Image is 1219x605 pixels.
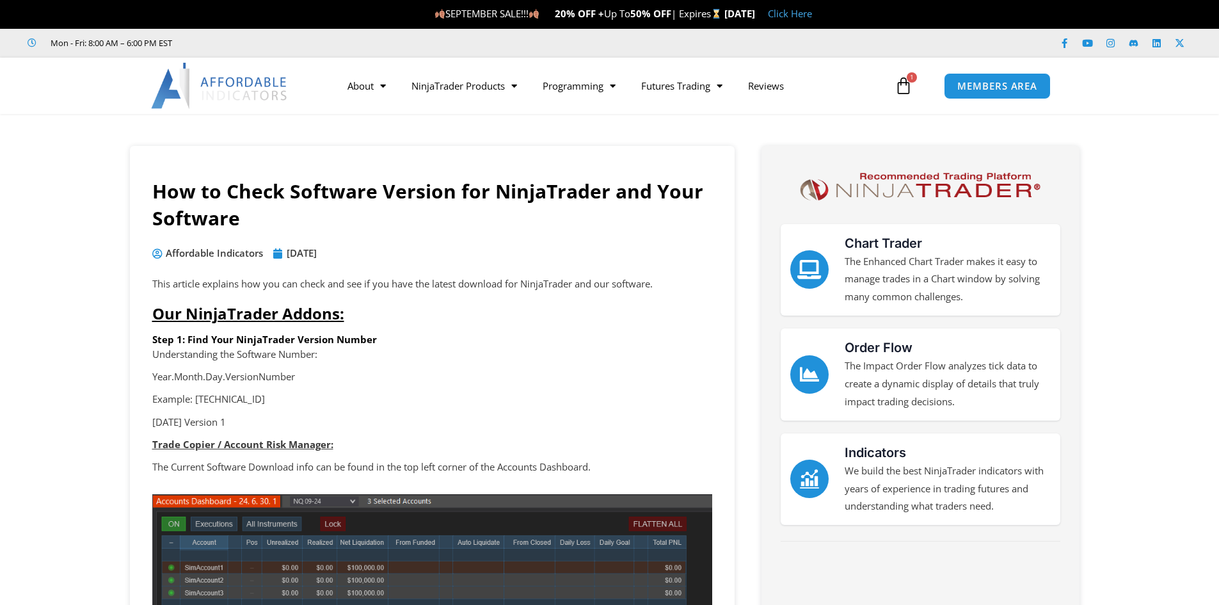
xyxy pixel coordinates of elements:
[335,71,399,101] a: About
[712,9,721,19] img: ⌛
[152,178,712,232] h1: How to Check Software Version for NinjaTrader and Your Software
[152,346,712,364] p: Understanding the Software Number:
[845,340,912,355] a: Order Flow
[399,71,530,101] a: NinjaTrader Products
[628,71,735,101] a: Futures Trading
[47,35,172,51] span: Mon - Fri: 8:00 AM – 6:00 PM EST
[845,253,1051,307] p: The Enhanced Chart Trader makes it easy to manage trades in a Chart window by solving many common...
[768,7,812,20] a: Click Here
[152,303,344,324] span: Our NinjaTrader Addons:
[845,357,1051,411] p: The Impact Order Flow analyzes tick data to create a dynamic display of details that truly impact...
[152,368,712,386] p: Year.Month.Day.VersionNumber
[152,438,333,451] strong: Trade Copier / Account Risk Manager:
[944,73,1051,99] a: MEMBERS AREA
[735,71,797,101] a: Reviews
[435,9,445,19] img: 🍂
[790,460,829,498] a: Indicators
[152,458,712,476] p: The Current Software Download info can be found in the top left corner of the Accounts Dashboard.
[434,7,724,20] span: SEPTEMBER SALE!!! Up To | Expires
[630,7,671,20] strong: 50% OFF
[152,334,712,346] h6: Step 1: Find Your NinjaTrader Version Number
[875,67,932,104] a: 1
[335,71,891,101] nav: Menu
[724,7,755,20] strong: [DATE]
[957,81,1037,91] span: MEMBERS AREA
[794,168,1046,205] img: NinjaTrader Logo | Affordable Indicators – NinjaTrader
[163,245,263,262] span: Affordable Indicators
[555,7,604,20] strong: 20% OFF +
[529,9,539,19] img: 🍂
[530,71,628,101] a: Programming
[152,275,712,293] p: This article explains how you can check and see if you have the latest download for NinjaTrader a...
[152,414,712,432] p: [DATE] Version 1
[151,63,289,109] img: LogoAI | Affordable Indicators – NinjaTrader
[845,236,922,251] a: Chart Trader
[845,462,1051,516] p: We build the best NinjaTrader indicators with years of experience in trading futures and understa...
[287,246,317,259] time: [DATE]
[790,250,829,289] a: Chart Trader
[152,391,712,408] p: Example: [TECHNICAL_ID]
[190,36,382,49] iframe: Customer reviews powered by Trustpilot
[845,445,906,460] a: Indicators
[790,355,829,394] a: Order Flow
[907,72,917,83] span: 1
